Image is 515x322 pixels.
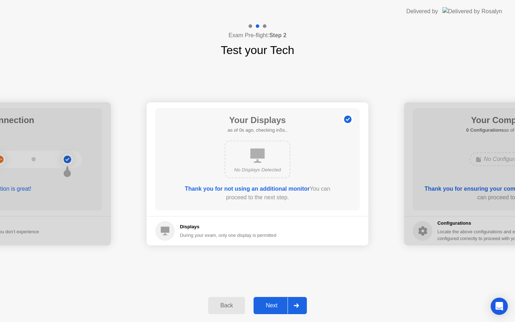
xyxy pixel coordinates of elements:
[227,114,287,127] h1: Your Displays
[185,186,310,192] b: Thank you for not using an additional monitor
[210,302,243,309] div: Back
[231,166,284,174] div: No Displays Detected
[442,7,502,15] img: Delivered by Rosalyn
[269,32,286,38] b: Step 2
[491,298,508,315] div: Open Intercom Messenger
[254,297,307,314] button: Next
[180,223,276,230] h5: Displays
[406,7,438,16] div: Delivered by
[180,232,276,239] div: During your exam, only one display is permitted
[256,302,288,309] div: Next
[229,31,286,40] h4: Exam Pre-flight:
[221,42,294,59] h1: Test your Tech
[208,297,245,314] button: Back
[227,127,287,134] h5: as of 0s ago, checking in5s..
[176,185,339,202] div: You can proceed to the next step.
